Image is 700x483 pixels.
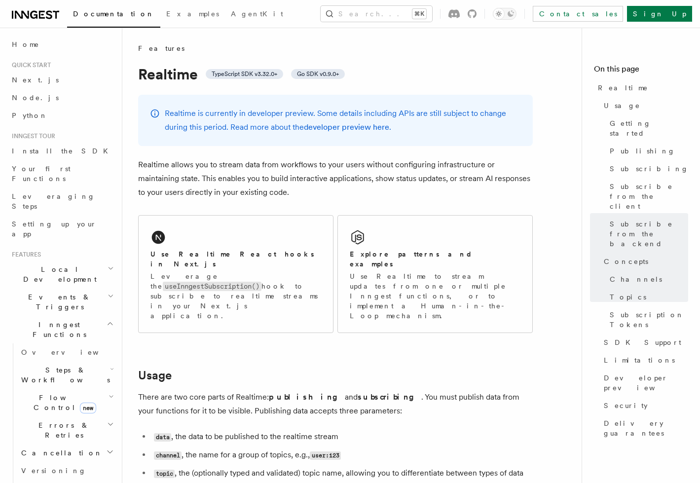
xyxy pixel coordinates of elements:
span: Limitations [604,355,675,365]
span: SDK Support [604,337,681,347]
li: , the (optionally typed and validated) topic name, allowing you to differentiate between types of... [151,466,533,481]
code: channel [154,451,182,460]
h2: Explore patterns and examples [350,249,520,269]
span: Topics [610,292,646,302]
strong: subscribing [358,392,421,402]
span: Publishing [610,146,675,156]
button: Toggle dark mode [493,8,516,20]
a: Overview [17,343,116,361]
a: Versioning [17,462,116,480]
span: Realtime [598,83,648,93]
span: Inngest Functions [8,320,107,339]
a: Publishing [606,142,688,160]
a: Node.js [8,89,116,107]
button: Local Development [8,260,116,288]
a: AgentKit [225,3,289,27]
span: Examples [166,10,219,18]
a: Developer preview [600,369,688,397]
a: Next.js [8,71,116,89]
span: Developer preview [604,373,688,393]
a: Subscribe from the client [606,178,688,215]
span: Channels [610,274,662,284]
a: Realtime [594,79,688,97]
span: Flow Control [17,393,109,412]
a: Explore patterns and examplesUse Realtime to stream updates from one or multiple Inngest function... [337,215,533,333]
span: Getting started [610,118,688,138]
span: AgentKit [231,10,283,18]
a: Channels [606,270,688,288]
a: Getting started [606,114,688,142]
a: Delivery guarantees [600,414,688,442]
a: Your first Functions [8,160,116,187]
button: Steps & Workflows [17,361,116,389]
span: Security [604,401,648,410]
span: Usage [604,101,640,111]
p: Use Realtime to stream updates from one or multiple Inngest functions, or to implement a Human-in... [350,271,520,321]
button: Errors & Retries [17,416,116,444]
span: new [80,403,96,413]
span: Steps & Workflows [17,365,110,385]
span: Install the SDK [12,147,114,155]
a: Setting up your app [8,215,116,243]
span: Inngest tour [8,132,55,140]
a: Use Realtime React hooks in Next.jsLeverage theuseInngestSubscription()hook to subscribe to realt... [138,215,333,333]
span: Leveraging Steps [12,192,95,210]
p: Realtime is currently in developer preview. Some details including APIs are still subject to chan... [165,107,521,134]
span: Events & Triggers [8,292,108,312]
a: Subscription Tokens [606,306,688,334]
span: Next.js [12,76,59,84]
span: Subscription Tokens [610,310,688,330]
button: Events & Triggers [8,288,116,316]
a: Limitations [600,351,688,369]
a: Sign Up [627,6,692,22]
button: Inngest Functions [8,316,116,343]
code: topic [154,470,175,478]
code: data [154,433,171,442]
a: Subscribe from the backend [606,215,688,253]
a: Usage [600,97,688,114]
a: SDK Support [600,334,688,351]
a: Install the SDK [8,142,116,160]
span: Versioning [21,467,86,475]
kbd: ⌘K [412,9,426,19]
span: Errors & Retries [17,420,107,440]
strong: publishing [269,392,345,402]
span: Setting up your app [12,220,97,238]
a: Python [8,107,116,124]
span: Features [8,251,41,259]
code: useInngestSubscription() [163,282,261,291]
a: Examples [160,3,225,27]
a: Subscribing [606,160,688,178]
span: Delivery guarantees [604,418,688,438]
p: There are two core parts of Realtime: and . You must publish data from your functions for it to b... [138,390,533,418]
a: Home [8,36,116,53]
span: Local Development [8,264,108,284]
span: Quick start [8,61,51,69]
button: Flow Controlnew [17,389,116,416]
code: user:123 [310,451,341,460]
h2: Use Realtime React hooks in Next.js [150,249,321,269]
span: Cancellation [17,448,103,458]
a: developer preview here [304,122,389,132]
a: Concepts [600,253,688,270]
a: Security [600,397,688,414]
button: Search...⌘K [321,6,432,22]
span: Python [12,111,48,119]
span: Home [12,39,39,49]
span: Overview [21,348,123,356]
a: Leveraging Steps [8,187,116,215]
span: Concepts [604,257,648,266]
a: Documentation [67,3,160,28]
p: Realtime allows you to stream data from workflows to your users without configuring infrastructur... [138,158,533,199]
button: Cancellation [17,444,116,462]
a: Topics [606,288,688,306]
span: Node.js [12,94,59,102]
span: Documentation [73,10,154,18]
li: , the name for a group of topics, e.g., [151,448,533,462]
span: Subscribe from the backend [610,219,688,249]
span: Your first Functions [12,165,71,183]
span: Go SDK v0.9.0+ [297,70,339,78]
li: , the data to be published to the realtime stream [151,430,533,444]
a: Usage [138,369,172,382]
span: Features [138,43,184,53]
